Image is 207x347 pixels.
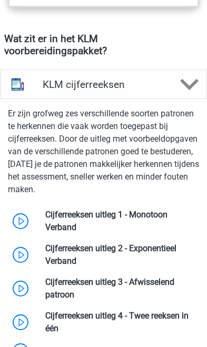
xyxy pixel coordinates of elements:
div: Cijferreeksen uitleg 1 - Monotoon Verband [37,209,203,234]
a: cijferreeksen KLM cijferreeksen [8,70,199,99]
h4: KLM cijferreeksen [43,78,164,91]
div: Cijferreeksen uitleg 3 - Afwisselend patroon [37,276,203,301]
h4: Wat zit er in het KLM voorbereidingspakket? [4,33,203,57]
div: Cijferreeksen uitleg 2 - Exponentieel Verband [37,242,203,267]
div: Cijferreeksen uitleg 4 - Twee reeksen in één [37,310,203,335]
img: cijferreeksen [5,72,31,97]
p: Er zijn grofweg zes verschillende soorten patronen te herkennen die vaak worden toegepast bij cij... [8,107,199,196]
